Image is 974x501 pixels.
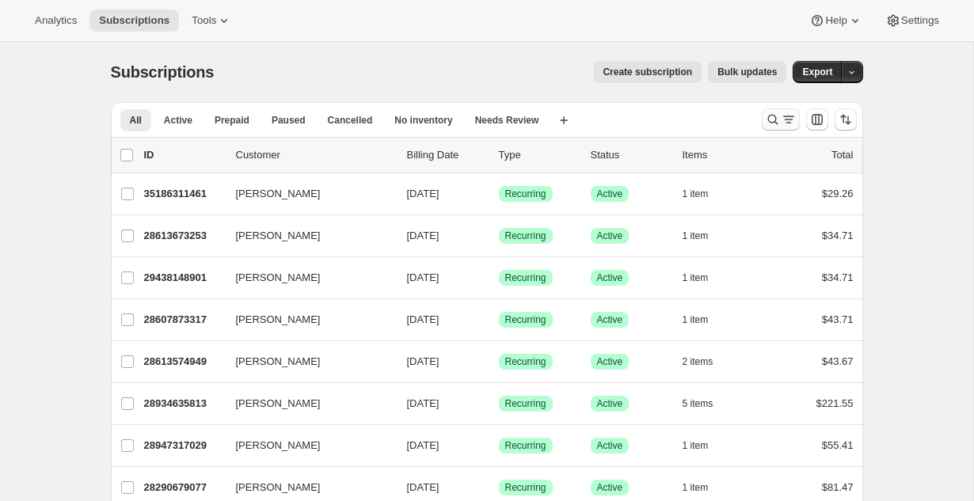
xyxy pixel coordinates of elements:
span: Export [802,66,832,78]
span: [DATE] [407,271,439,283]
button: 1 item [683,476,726,499]
span: [PERSON_NAME] [236,270,321,286]
button: [PERSON_NAME] [226,349,385,374]
button: Create new view [551,109,576,131]
button: Subscriptions [89,9,179,32]
button: Customize table column order and visibility [806,108,828,131]
span: Active [597,355,623,368]
p: ID [144,147,223,163]
span: Recurring [505,355,546,368]
button: Export [793,61,842,83]
span: Recurring [505,397,546,410]
p: 28613574949 [144,354,223,370]
span: Subscriptions [99,14,169,27]
span: [DATE] [407,397,439,409]
span: Active [164,114,192,127]
button: [PERSON_NAME] [226,181,385,207]
span: [DATE] [407,313,439,325]
span: [DATE] [407,355,439,367]
button: [PERSON_NAME] [226,223,385,249]
p: Total [831,147,853,163]
button: 1 item [683,267,726,289]
button: 5 items [683,393,731,415]
span: Needs Review [475,114,539,127]
button: [PERSON_NAME] [226,391,385,416]
span: Active [597,481,623,494]
p: Billing Date [407,147,486,163]
span: Recurring [505,313,546,326]
p: 28947317029 [144,438,223,454]
button: 1 item [683,183,726,205]
span: $29.26 [822,188,854,199]
button: 1 item [683,435,726,457]
span: [PERSON_NAME] [236,186,321,202]
span: 1 item [683,271,709,284]
span: Recurring [505,439,546,452]
span: Active [597,439,623,452]
button: [PERSON_NAME] [226,433,385,458]
span: [PERSON_NAME] [236,312,321,328]
button: [PERSON_NAME] [226,265,385,290]
span: No inventory [394,114,452,127]
div: 28613673253[PERSON_NAME][DATE]SuccessRecurringSuccessActive1 item$34.71 [144,225,854,247]
span: Active [597,188,623,200]
div: 29438148901[PERSON_NAME][DATE]SuccessRecurringSuccessActive1 item$34.71 [144,267,854,289]
span: $34.71 [822,230,854,241]
div: 28607873317[PERSON_NAME][DATE]SuccessRecurringSuccessActive1 item$43.71 [144,309,854,331]
span: $81.47 [822,481,854,493]
span: Help [825,14,847,27]
button: Tools [182,9,242,32]
p: 28607873317 [144,312,223,328]
div: 28947317029[PERSON_NAME][DATE]SuccessRecurringSuccessActive1 item$55.41 [144,435,854,457]
div: Type [499,147,578,163]
span: Active [597,397,623,410]
span: [PERSON_NAME] [236,438,321,454]
span: Bulk updates [717,66,777,78]
span: Recurring [505,271,546,284]
span: [PERSON_NAME] [236,396,321,412]
button: 2 items [683,351,731,373]
button: Settings [876,9,949,32]
span: Active [597,230,623,242]
span: Prepaid [215,114,249,127]
span: $221.55 [816,397,854,409]
span: 2 items [683,355,713,368]
span: [DATE] [407,188,439,199]
p: 28290679077 [144,480,223,495]
div: 28613574949[PERSON_NAME][DATE]SuccessRecurringSuccessActive2 items$43.67 [144,351,854,373]
span: [PERSON_NAME] [236,354,321,370]
span: [PERSON_NAME] [236,480,321,495]
span: Paused [272,114,306,127]
span: Tools [192,14,216,27]
span: $43.67 [822,355,854,367]
button: [PERSON_NAME] [226,307,385,332]
span: Recurring [505,481,546,494]
span: 5 items [683,397,713,410]
button: 1 item [683,309,726,331]
div: Items [683,147,762,163]
p: 28613673253 [144,228,223,244]
span: [DATE] [407,481,439,493]
span: $55.41 [822,439,854,451]
p: Customer [236,147,394,163]
div: 28934635813[PERSON_NAME][DATE]SuccessRecurringSuccessActive5 items$221.55 [144,393,854,415]
button: Search and filter results [762,108,800,131]
span: 1 item [683,230,709,242]
span: [DATE] [407,230,439,241]
span: Recurring [505,188,546,200]
span: 1 item [683,439,709,452]
p: Status [591,147,670,163]
div: IDCustomerBilling DateTypeStatusItemsTotal [144,147,854,163]
div: 35186311461[PERSON_NAME][DATE]SuccessRecurringSuccessActive1 item$29.26 [144,183,854,205]
button: 1 item [683,225,726,247]
span: 1 item [683,188,709,200]
button: Create subscription [593,61,702,83]
span: All [130,114,142,127]
span: Settings [901,14,939,27]
p: 28934635813 [144,396,223,412]
span: [DATE] [407,439,439,451]
button: Bulk updates [708,61,786,83]
span: Cancelled [328,114,373,127]
span: Analytics [35,14,77,27]
span: Recurring [505,230,546,242]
